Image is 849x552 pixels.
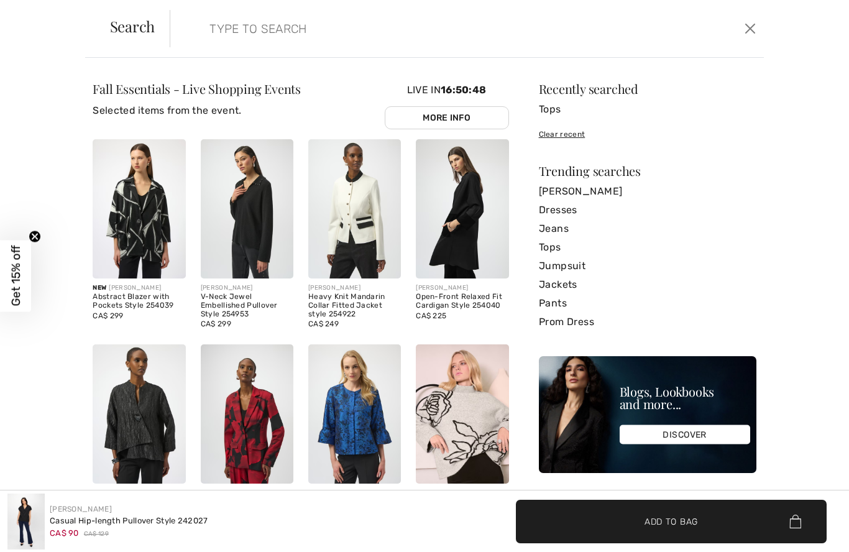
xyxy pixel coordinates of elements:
div: [PERSON_NAME] [308,489,401,498]
img: Abstract Formal Long Sleeve Blazer Style 254092. Black/red [201,344,293,484]
input: TYPE TO SEARCH [200,10,605,47]
img: Heavy Knit Mandarin Collar Fitted Jacket style 254922. Vanilla/Black [308,139,401,278]
span: CA$ 90 [50,528,79,538]
div: Abstract Blazer with Pockets Style 254039 [93,293,185,310]
span: CA$ 299 [201,320,231,328]
div: V-Neck Jewel Embellished Pullover Style 254953 [201,293,293,318]
div: Heavy Knit Mandarin Collar Fitted Jacket style 254922 [308,293,401,318]
img: Abstract Blazer with Pockets Style 254039. Black/Off White [93,139,185,278]
div: Live In [385,83,509,129]
button: Close teaser [29,231,41,243]
span: 16:50:48 [441,84,486,96]
div: Open-Front Relaxed Fit Cardigan Style 254040 [416,293,508,310]
button: Add to Bag [516,500,827,543]
a: Dresses [539,201,756,219]
img: Formal Collared Button Top Style 254196. Black [93,344,185,484]
span: Search [110,19,155,34]
span: CA$ 225 [416,311,446,320]
div: [PERSON_NAME] [201,489,293,498]
a: Pants [539,294,756,313]
a: Tops [539,238,756,257]
a: More Info [385,106,509,129]
span: Fall Essentials - Live Shopping Events [93,80,301,97]
a: Jumpsuit [539,257,756,275]
a: Jeans [539,219,756,238]
img: Floral Blazer with Flare Sleeves Style 254075. Black/Blue [308,344,401,484]
span: Get 15% off [9,246,23,306]
p: Selected items from the event. [93,103,301,118]
img: V-Neck Jewel Embellished Pullover Style 254953. Light grey melange [201,139,293,278]
span: Add to Bag [645,515,698,528]
div: [PERSON_NAME] [416,283,508,293]
div: Blogs, Lookbooks and more... [620,385,750,410]
button: Close [741,19,760,39]
div: Casual Hip-length Pullover Style 242027 [50,515,208,527]
div: [PERSON_NAME] [201,283,293,293]
img: Blogs, Lookbooks and more... [539,356,756,473]
img: Casual Hip-Length Pullover Style 242027 [7,494,45,550]
span: CA$ 299 [93,311,123,320]
img: Floral Embroidered Pullover Style 254943. Oatmeal melange/black [416,344,508,484]
div: [PERSON_NAME] [416,489,508,498]
a: Tops [539,100,756,119]
div: [PERSON_NAME] [93,283,185,293]
img: Bag.svg [789,515,801,528]
div: [PERSON_NAME] [93,489,185,498]
div: Clear recent [539,129,756,140]
a: [PERSON_NAME] [50,505,112,513]
div: [PERSON_NAME] [308,283,401,293]
div: Trending searches [539,165,756,177]
a: [PERSON_NAME] [539,182,756,201]
a: Prom Dress [539,313,756,331]
span: CA$ 129 [84,530,109,539]
a: Jackets [539,275,756,294]
img: Open-Front Relaxed Fit Cardigan Style 254040. Grey melange/black [416,139,508,278]
div: Recently searched [539,83,756,95]
span: New [93,284,106,292]
div: DISCOVER [620,425,750,444]
span: CA$ 249 [308,320,339,328]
